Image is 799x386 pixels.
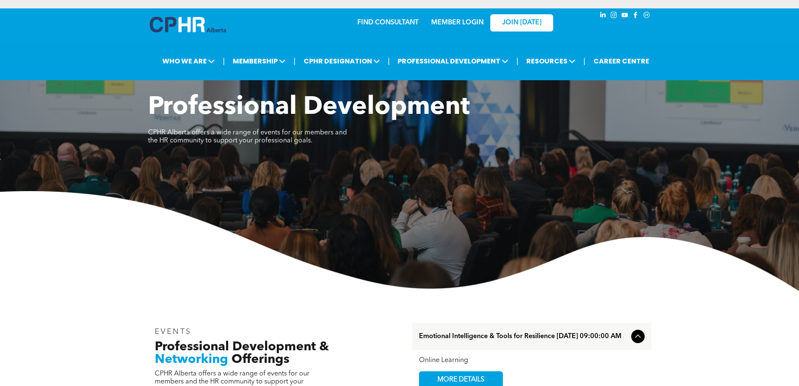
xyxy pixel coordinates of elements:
a: MEMBER LOGIN [431,19,484,26]
span: PROFESSIONAL DEVELOPMENT [395,53,511,69]
a: linkedin [599,11,608,22]
img: A blue and white logo for cp alberta [150,17,226,32]
li: | [516,53,518,70]
span: Professional Development [148,95,470,120]
span: WHO WE ARE [160,53,217,69]
span: RESOURCES [524,53,578,69]
a: FIND CONSULTANT [357,19,419,26]
span: CPHR Alberta offers a wide range of events for our members and the HR community to support your p... [148,129,347,144]
li: | [223,53,225,70]
span: Emotional Intelligence & Tools for Resilience [DATE] 09:00:00 AM [419,333,628,341]
div: Online Learning [419,357,645,365]
a: JOIN [DATE] [490,14,553,32]
span: Networking [155,353,228,366]
li: | [583,53,586,70]
span: Offerings [232,353,289,366]
a: facebook [631,11,640,22]
li: | [388,53,390,70]
li: | [294,53,296,70]
span: JOIN [DATE] [502,19,541,27]
a: CAREER CENTRE [591,53,652,69]
span: EVENTS [155,328,192,336]
span: Professional Development & [155,341,329,353]
span: CPHR DESIGNATION [301,53,383,69]
a: instagram [609,11,619,22]
a: Social network [642,11,651,22]
span: MEMBERSHIP [230,53,288,69]
a: youtube [620,11,630,22]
